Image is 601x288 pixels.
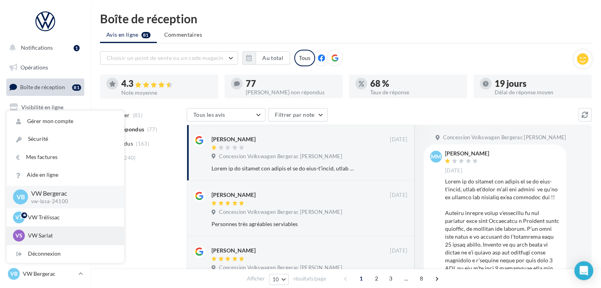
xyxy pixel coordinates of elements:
[5,79,86,95] a: Boîte de réception81
[6,266,84,281] a: VB VW Bergerac
[400,272,412,285] span: ...
[370,79,461,88] div: 68 %
[133,112,143,118] span: (81)
[107,54,223,61] span: Choisir un point de vente ou un code magasin
[219,153,342,160] span: Concession Volkswagen Bergerac [PERSON_NAME]
[445,167,462,174] span: [DATE]
[5,59,86,76] a: Opérations
[390,136,407,143] span: [DATE]
[7,130,124,148] a: Sécurité
[211,220,356,228] div: Personnes très agréables serviables
[5,138,86,155] a: Contacts
[21,44,53,51] span: Notifications
[219,209,342,216] span: Concession Volkswagen Bergerac [PERSON_NAME]
[187,108,265,122] button: Tous les avis
[7,148,124,166] a: Mes factures
[211,191,256,199] div: [PERSON_NAME]
[7,112,124,130] a: Gérer mon compte
[242,51,290,65] button: Au total
[390,192,407,199] span: [DATE]
[15,232,22,239] span: VS
[100,51,238,65] button: Choisir un point de vente ou un code magasin
[431,153,441,161] span: mm
[23,270,75,278] p: VW Bergerac
[5,223,86,247] a: Campagnes DataOnDemand
[390,247,407,254] span: [DATE]
[28,232,115,239] p: VW Sarlat
[273,276,279,282] span: 10
[246,90,336,95] div: [PERSON_NAME] non répondus
[193,111,225,118] span: Tous les avis
[246,79,336,88] div: 77
[495,79,585,88] div: 19 jours
[5,39,83,56] button: Notifications 1
[5,99,86,116] a: Visibilité en ligne
[415,272,428,285] span: 8
[211,165,356,172] div: Lorem ip do sitamet con adipis el se do eius-t’incid, utlab et’dolor m’ali eni admini ve qu’no ex...
[17,193,25,202] span: VB
[122,155,136,161] span: (240)
[211,247,256,254] div: [PERSON_NAME]
[445,151,489,156] div: [PERSON_NAME]
[121,90,212,95] div: Note moyenne
[164,31,202,39] span: Commentaires
[7,166,124,184] a: Aide en ligne
[5,178,86,194] a: Calendrier
[20,84,65,90] span: Boîte de réception
[574,261,593,280] div: Open Intercom Messenger
[443,134,566,141] span: Concession Volkswagen Bergerac [PERSON_NAME]
[28,213,115,221] p: VW Trélissac
[370,272,383,285] span: 2
[74,45,80,51] div: 1
[384,272,397,285] span: 3
[219,264,342,271] span: Concession Volkswagen Bergerac [PERSON_NAME]
[5,158,86,174] a: Médiathèque
[269,274,289,285] button: 10
[370,90,461,95] div: Taux de réponse
[20,64,48,71] span: Opérations
[121,79,212,88] div: 4.3
[15,213,22,221] span: VT
[7,245,124,263] div: Déconnexion
[21,104,63,110] span: Visibilité en ligne
[268,108,328,122] button: Filtrer par note
[5,119,86,135] a: Campagnes
[355,272,367,285] span: 1
[5,197,86,220] a: PLV et print personnalisable
[10,270,18,278] span: VB
[256,51,290,65] button: Au total
[136,140,149,147] span: (163)
[293,275,326,282] span: résultats/page
[72,84,81,91] div: 81
[211,135,256,143] div: [PERSON_NAME]
[247,275,265,282] span: Afficher
[31,189,111,198] p: VW Bergerac
[100,13,592,24] div: Boîte de réception
[31,198,111,205] p: vw-lasa-24100
[294,50,315,66] div: Tous
[495,90,585,95] div: Délai de réponse moyen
